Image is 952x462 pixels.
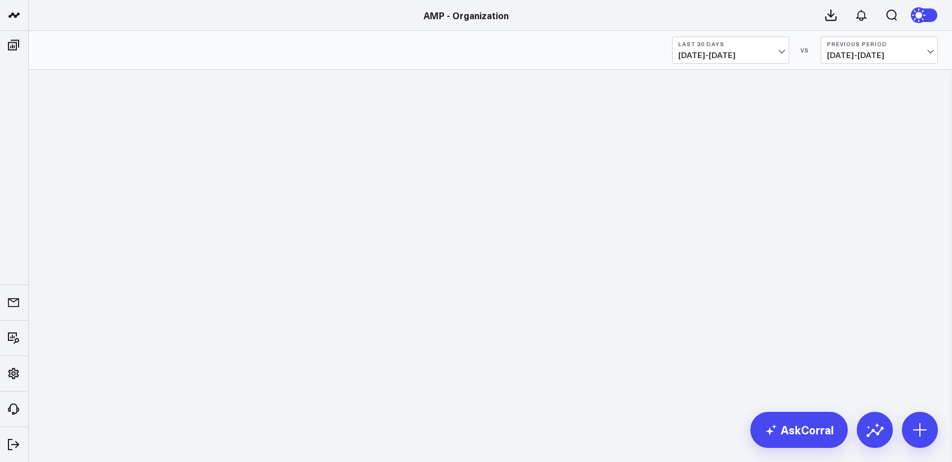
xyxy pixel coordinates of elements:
a: AskCorral [750,412,848,448]
a: AMP - Organization [424,9,509,21]
span: [DATE] - [DATE] [827,51,932,60]
a: Log Out [3,434,25,455]
button: Last 30 Days[DATE]-[DATE] [672,37,789,64]
span: [DATE] - [DATE] [678,51,783,60]
b: Previous Period [827,41,932,47]
button: Previous Period[DATE]-[DATE] [821,37,938,64]
div: VS [795,47,815,54]
b: Last 30 Days [678,41,783,47]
